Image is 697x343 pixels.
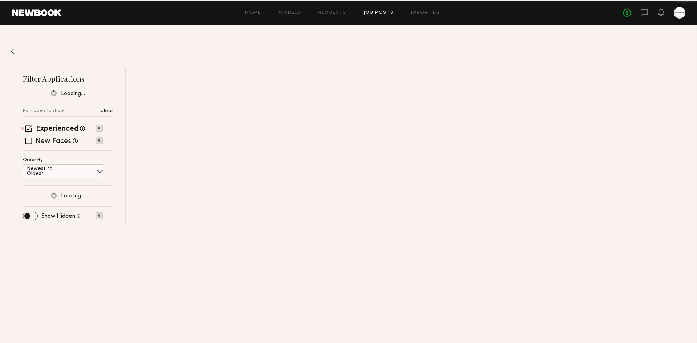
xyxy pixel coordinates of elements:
p: Newest to Oldest [27,166,70,176]
img: Back to previous page [11,48,15,54]
p: 0 [96,137,103,144]
p: 0 [96,125,103,132]
a: Requests [318,11,346,15]
p: No models to show [23,109,64,113]
span: Loading… [61,193,85,199]
span: Loading… [61,91,85,97]
a: Models [278,11,301,15]
p: Order By [23,158,43,163]
a: Home [245,11,261,15]
label: Experienced [36,126,78,133]
h2: Filter Applications [23,74,113,83]
a: Job Posts [364,11,394,15]
label: Show Hidden [41,213,75,219]
p: Clear [100,109,113,114]
a: Favorites [411,11,440,15]
p: 0 [96,212,103,219]
label: New Faces [36,138,71,145]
